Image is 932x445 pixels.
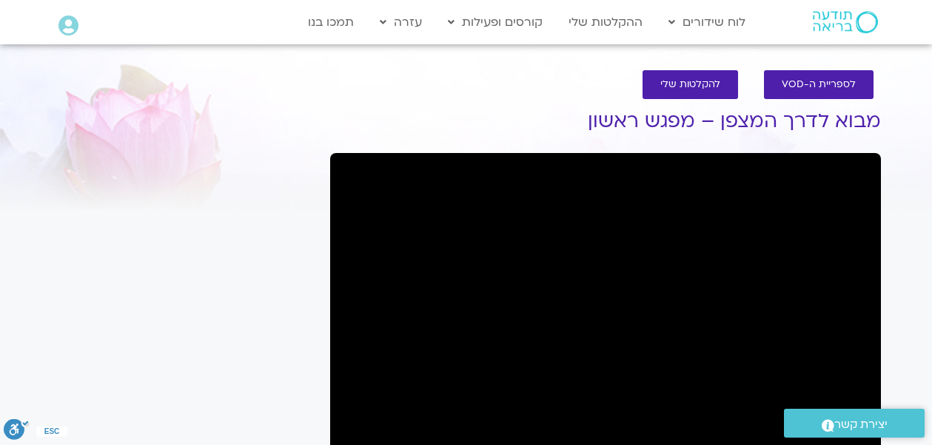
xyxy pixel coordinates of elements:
[301,8,361,36] a: תמכו בנו
[834,415,888,435] span: יצירת קשר
[660,79,720,90] span: להקלטות שלי
[440,8,550,36] a: קורסים ופעילות
[643,70,738,99] a: להקלטות שלי
[784,409,925,438] a: יצירת קשר
[330,110,881,132] h1: מבוא לדרך המצפן – מפגש ראשון
[661,8,753,36] a: לוח שידורים
[782,79,856,90] span: לספריית ה-VOD
[764,70,874,99] a: לספריית ה-VOD
[372,8,429,36] a: עזרה
[561,8,650,36] a: ההקלטות שלי
[813,11,878,33] img: תודעה בריאה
